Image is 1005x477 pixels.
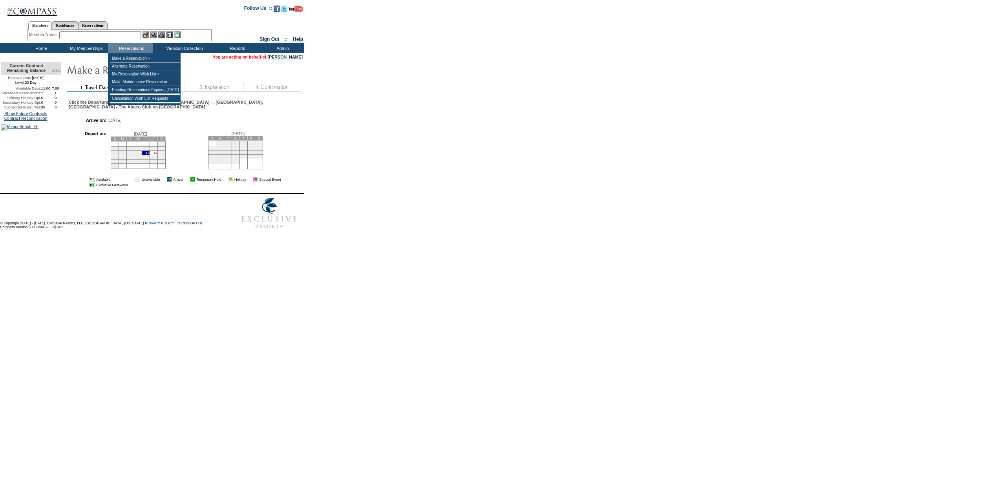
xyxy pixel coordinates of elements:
td: 28 [150,159,158,163]
td: M [216,136,224,140]
span: :: [285,37,288,42]
td: 4 [239,141,247,146]
td: 28 [208,159,216,164]
span: You are acting on behalf of: [213,55,303,59]
span: [DATE] [108,118,122,123]
td: Unavailable [142,177,160,182]
td: Vacation Collection [153,43,214,53]
td: Reservations [108,43,153,53]
td: 11 [126,150,134,155]
td: Exclusive Getaways [96,183,128,187]
td: 29 [216,159,224,164]
td: 30 Day [1,80,50,86]
img: i.gif [129,177,133,181]
td: 15 [157,150,165,155]
td: Primary Holiday Opt: [1,95,41,100]
img: step1_state2.gif [67,83,126,92]
td: 12 [134,150,142,155]
a: Residences [52,21,78,29]
td: 30 [224,159,232,164]
img: b_calculator.gif [174,31,181,38]
td: 27 [255,154,263,159]
td: 23 [111,159,119,163]
img: i.gif [223,177,227,181]
td: 6 [142,146,150,150]
td: 01 [167,177,172,182]
td: 11 [239,146,247,150]
td: Temporary Hold [196,177,221,182]
td: 5 [247,141,255,146]
td: My Reservation Wish List » [110,70,180,78]
td: 01 [89,183,94,187]
td: T [239,136,247,140]
span: Renewal Date: [8,75,32,80]
td: Current Contract Remaining Balance [1,62,50,75]
td: 4 [126,146,134,150]
td: Advanced Reservations: [1,91,41,95]
td: 99 [41,105,51,110]
td: Special Event [259,177,281,182]
td: 30 [111,163,119,169]
td: 26 [247,154,255,159]
a: 14 [153,151,157,155]
td: S [157,136,165,141]
span: [DATE] [232,131,245,136]
td: 0 [50,100,61,105]
td: 3 [119,146,126,150]
img: step4_state1.gif [243,83,302,92]
td: Cancellation Wish List Requests [110,95,180,103]
a: TERMS OF USE [177,221,204,225]
td: 8 [157,146,165,150]
td: 29 [157,159,165,163]
td: 0 [41,95,51,100]
td: 01 [135,177,140,182]
td: 13 [255,146,263,150]
td: 26 [134,159,142,163]
td: 9 [224,146,232,150]
td: 01 [253,177,258,182]
td: 3 [232,141,239,146]
div: Click the Departure Date for [PERSON_NAME][GEOGRAPHIC_DATA] - , [GEOGRAPHIC_DATA], [GEOGRAPHIC_DA... [69,100,301,109]
td: S [111,136,119,141]
td: Make a Reservation » [110,55,180,62]
td: 7 [150,146,158,150]
td: 27 [142,159,150,163]
a: Follow us on Twitter [281,8,287,13]
td: 7 [208,146,216,150]
td: 10 [232,146,239,150]
td: 11.00 [41,86,51,91]
td: 5 [134,146,142,150]
td: My Memberships [63,43,108,53]
td: 17 [232,150,239,154]
img: View [150,31,157,38]
td: 31 [232,159,239,164]
td: 18 [126,155,134,159]
td: Home [18,43,63,53]
td: W [232,136,239,140]
td: 01 [228,177,233,182]
a: Help [293,37,303,42]
td: F [150,136,158,141]
td: 22 [216,154,224,159]
td: Admin [259,43,304,53]
td: Available [96,177,128,182]
a: Members [28,21,52,30]
a: Become our fan on Facebook [274,8,280,13]
td: M [119,136,126,141]
img: i.gif [248,177,252,181]
img: i.gif [185,177,189,181]
td: 10 [119,150,126,155]
span: [DATE] [134,132,147,136]
td: 15 [216,150,224,154]
a: Reservations [78,21,108,29]
td: 8 [216,146,224,150]
td: Secondary Holiday Opt: [1,100,41,105]
td: Pending Reservations Expiring [DATE] [110,86,180,94]
td: Arrive on: [73,118,106,123]
img: i.gif [162,177,166,181]
td: 16 [224,150,232,154]
img: step3_state1.gif [185,83,243,92]
img: Reservations [166,31,173,38]
td: 01 [89,177,94,182]
div: Member Name: [29,31,59,38]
